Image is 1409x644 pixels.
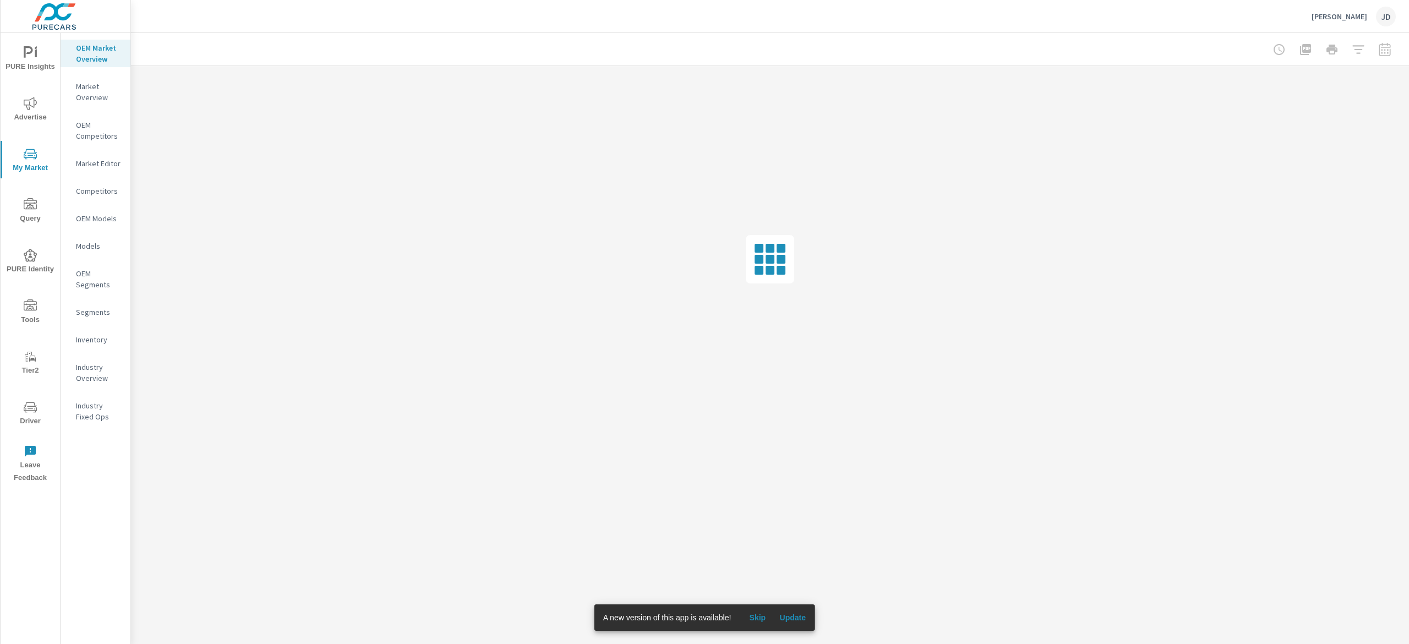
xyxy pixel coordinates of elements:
div: OEM Competitors [61,117,130,144]
p: Industry Fixed Ops [76,400,122,422]
button: Skip [740,609,775,626]
p: Market Editor [76,158,122,169]
p: OEM Segments [76,268,122,290]
p: Segments [76,307,122,318]
span: Tier2 [4,350,57,377]
div: Market Editor [61,155,130,172]
span: Query [4,198,57,225]
p: Inventory [76,334,122,345]
div: nav menu [1,33,60,489]
div: Models [61,238,130,254]
div: Competitors [61,183,130,199]
p: OEM Market Overview [76,42,122,64]
p: [PERSON_NAME] [1312,12,1367,21]
p: Industry Overview [76,362,122,384]
button: Update [775,609,810,626]
span: Update [779,613,806,623]
span: Driver [4,401,57,428]
span: Advertise [4,97,57,124]
span: Tools [4,299,57,326]
p: Models [76,241,122,252]
p: Competitors [76,185,122,197]
span: Leave Feedback [4,445,57,484]
div: OEM Models [61,210,130,227]
span: PURE Insights [4,46,57,73]
div: OEM Market Overview [61,40,130,67]
p: Market Overview [76,81,122,103]
span: PURE Identity [4,249,57,276]
div: Market Overview [61,78,130,106]
div: OEM Segments [61,265,130,293]
span: A new version of this app is available! [603,613,731,622]
p: OEM Models [76,213,122,224]
div: Industry Fixed Ops [61,397,130,425]
div: JD [1376,7,1396,26]
div: Inventory [61,331,130,348]
div: Segments [61,304,130,320]
span: Skip [744,613,771,623]
div: Industry Overview [61,359,130,386]
p: OEM Competitors [76,119,122,141]
span: My Market [4,148,57,174]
